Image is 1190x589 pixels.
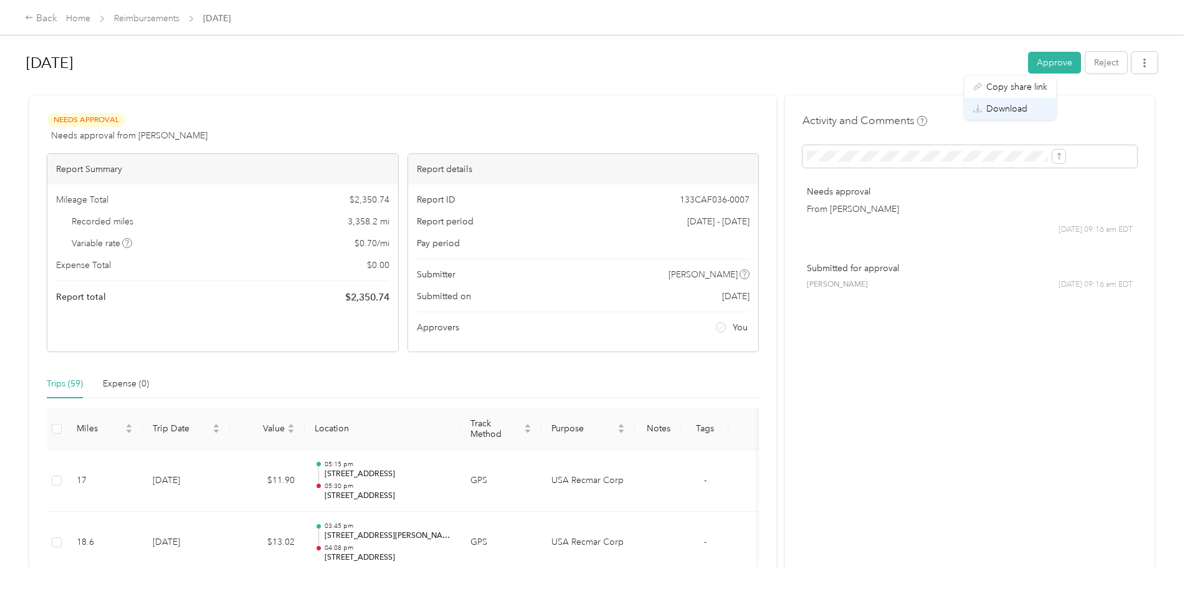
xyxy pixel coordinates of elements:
[417,321,459,334] span: Approvers
[551,423,615,434] span: Purpose
[143,450,230,512] td: [DATE]
[67,408,143,450] th: Miles
[325,482,450,491] p: 05:30 pm
[635,408,682,450] th: Notes
[125,428,133,435] span: caret-down
[143,408,230,450] th: Trip Date
[669,268,738,281] span: [PERSON_NAME]
[305,408,460,450] th: Location
[114,13,179,24] a: Reimbursements
[348,215,389,228] span: 3,358.2 mi
[680,193,750,206] span: 133CAF036-0007
[67,512,143,574] td: 18.6
[1059,224,1133,236] span: [DATE] 09:16 am EDT
[704,475,707,486] span: -
[417,215,474,228] span: Report period
[345,290,389,305] span: $ 2,350.74
[203,12,231,25] span: [DATE]
[230,512,305,574] td: $13.02
[47,113,125,127] span: Needs Approval
[26,48,1019,78] h1: Sep 2025
[417,290,471,303] span: Submitted on
[25,11,57,26] div: Back
[325,491,450,502] p: [STREET_ADDRESS]
[986,102,1027,115] span: Download
[325,460,450,469] p: 05:15 pm
[1085,52,1127,74] button: Reject
[460,450,541,512] td: GPS
[153,423,210,434] span: Trip Date
[986,80,1047,93] span: Copy share link
[325,544,450,552] p: 04:08 pm
[460,512,541,574] td: GPS
[541,450,635,512] td: USA Recmar Corp
[287,428,295,435] span: caret-down
[807,203,1133,216] p: From [PERSON_NAME]
[212,422,220,429] span: caret-up
[704,537,707,547] span: -
[417,237,460,250] span: Pay period
[103,377,149,391] div: Expense (0)
[807,262,1133,275] p: Submitted for approval
[77,423,123,434] span: Miles
[722,290,750,303] span: [DATE]
[240,423,285,434] span: Value
[56,290,106,304] span: Report total
[460,408,541,450] th: Track Method
[682,408,728,450] th: Tags
[212,428,220,435] span: caret-down
[47,377,83,391] div: Trips (59)
[733,321,748,334] span: You
[807,185,1133,198] p: Needs approval
[1028,52,1081,74] button: Approve
[143,512,230,574] td: [DATE]
[325,469,450,480] p: [STREET_ADDRESS]
[56,259,111,272] span: Expense Total
[1059,279,1133,290] span: [DATE] 09:16 am EDT
[802,113,927,128] h4: Activity and Comments
[417,193,455,206] span: Report ID
[72,215,133,228] span: Recorded miles
[230,450,305,512] td: $11.90
[325,522,450,530] p: 03:45 pm
[56,193,108,206] span: Mileage Total
[1120,519,1190,589] iframe: Everlance-gr Chat Button Frame
[524,422,531,429] span: caret-up
[230,408,305,450] th: Value
[541,512,635,574] td: USA Recmar Corp
[67,450,143,512] td: 17
[325,552,450,563] p: [STREET_ADDRESS]
[51,129,207,142] span: Needs approval from [PERSON_NAME]
[367,259,389,272] span: $ 0.00
[617,428,625,435] span: caret-down
[470,418,521,439] span: Track Method
[355,237,389,250] span: $ 0.70 / mi
[687,215,750,228] span: [DATE] - [DATE]
[617,422,625,429] span: caret-up
[524,428,531,435] span: caret-down
[350,193,389,206] span: $ 2,350.74
[47,154,398,184] div: Report Summary
[287,422,295,429] span: caret-up
[541,408,635,450] th: Purpose
[417,268,455,281] span: Submitter
[325,530,450,542] p: [STREET_ADDRESS][PERSON_NAME]
[807,279,868,290] span: [PERSON_NAME]
[408,154,759,184] div: Report details
[66,13,90,24] a: Home
[125,422,133,429] span: caret-up
[72,237,133,250] span: Variable rate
